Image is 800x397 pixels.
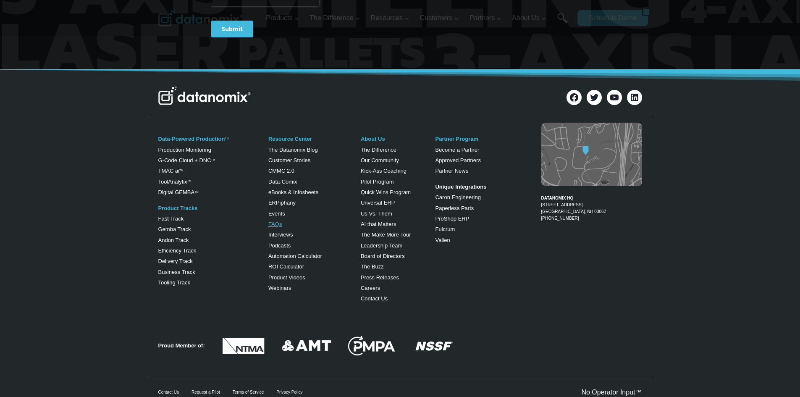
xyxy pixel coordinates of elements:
a: ROI Calculator [268,263,304,270]
a: Quick Wins Program [361,189,411,195]
a: Product Videos [268,274,305,281]
a: Product Tracks [158,205,198,211]
a: Production Monitoring [158,147,211,153]
a: Gemba Track [158,226,191,232]
a: The Buzz [361,263,384,270]
a: The Datanomix Blog [268,147,318,153]
sup: TM [211,158,215,161]
a: AI that Matters [361,221,396,227]
a: G-Code Cloud + DNCTM [158,157,215,163]
a: Customer Stories [268,157,310,163]
span: Phone number [189,35,227,42]
img: Datanomix Logo [158,87,251,105]
a: [STREET_ADDRESS][GEOGRAPHIC_DATA], NH 03062 [541,202,606,214]
a: Resource Center [268,136,312,142]
a: CMMC 2.0 [268,168,294,174]
a: eBooks & Infosheets [268,189,318,195]
a: Pilot Program [361,179,394,185]
a: The Difference [361,147,396,153]
a: About Us [361,136,385,142]
sup: TM [179,169,183,172]
a: Caron Engineering [435,194,480,200]
a: FAQs [268,221,282,227]
a: Paperless Parts [435,205,474,211]
a: Approved Partners [435,157,480,163]
a: Partner News [435,168,468,174]
span: Last Name [189,0,216,8]
strong: DATANOMIX HQ [541,196,574,200]
a: The Make More Tour [361,231,411,238]
a: Our Community [361,157,399,163]
a: ToolAnalytix [158,179,187,185]
figcaption: [PHONE_NUMBER] [541,188,642,222]
a: Unversal ERP [361,200,395,206]
a: Podcasts [268,242,291,249]
a: Data-Powered Production [158,136,225,142]
a: Board of Directors [361,253,405,259]
a: Tooling Track [158,279,191,286]
strong: Unique Integrations [435,184,486,190]
a: Fast Track [158,216,184,222]
a: Careers [361,285,380,291]
a: Privacy Policy [114,187,142,193]
a: ProShop ERP [435,216,469,222]
span: State/Region [189,104,221,111]
a: Become a Partner [435,147,479,153]
a: Andon Track [158,237,189,243]
a: Business Track [158,269,195,275]
a: Data-Comix [268,179,297,185]
a: Contact Us [361,295,388,302]
sup: TM [194,190,198,193]
a: Us Vs. Them [361,210,392,217]
a: Automation Calculator [268,253,322,259]
a: ERPiphany [268,200,296,206]
a: Vallen [435,237,450,243]
a: Partner Program [435,136,478,142]
a: TM [225,137,228,140]
a: Efficiency Track [158,247,197,254]
img: Datanomix map image [541,123,642,186]
a: TMAC aiTM [158,168,184,174]
a: Digital GEMBATM [158,189,199,195]
a: TM [187,179,191,182]
a: Leadership Team [361,242,403,249]
a: Delivery Track [158,258,193,264]
a: Interviews [268,231,293,238]
a: Webinars [268,285,291,291]
a: Press Releases [361,274,399,281]
a: Kick-Ass Coaching [361,168,407,174]
a: Fulcrum [435,226,455,232]
a: Terms [94,187,107,193]
a: Events [268,210,285,217]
